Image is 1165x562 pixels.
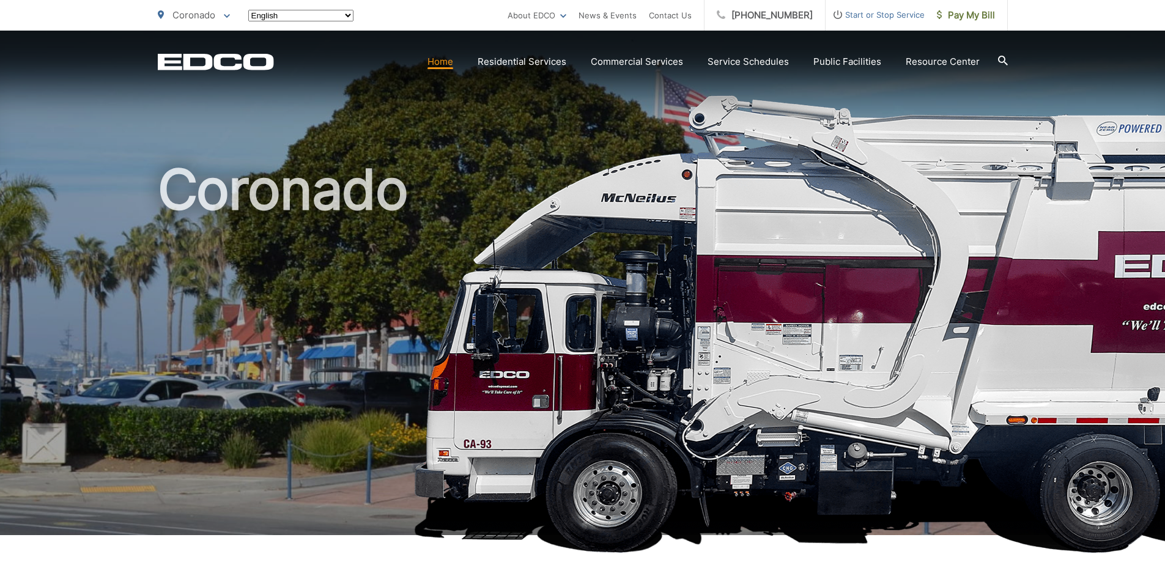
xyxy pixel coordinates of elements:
select: Select a language [248,10,353,21]
a: Resource Center [906,54,980,69]
span: Coronado [172,9,215,21]
a: News & Events [579,8,637,23]
h1: Coronado [158,159,1008,546]
a: Public Facilities [813,54,881,69]
span: Pay My Bill [937,8,995,23]
a: Service Schedules [708,54,789,69]
a: About EDCO [508,8,566,23]
a: EDCD logo. Return to the homepage. [158,53,274,70]
a: Residential Services [478,54,566,69]
a: Commercial Services [591,54,683,69]
a: Home [427,54,453,69]
a: Contact Us [649,8,692,23]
